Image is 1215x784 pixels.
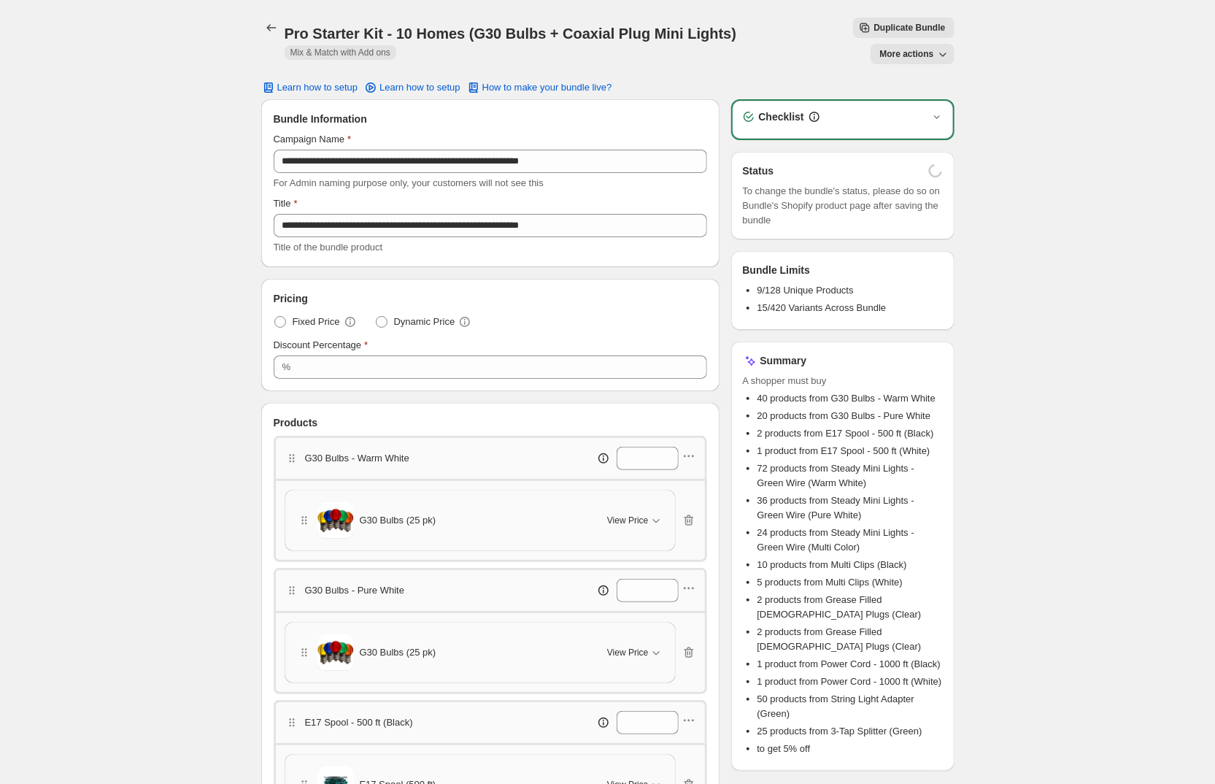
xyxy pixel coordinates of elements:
[757,742,943,756] li: to get 5% off
[607,647,648,658] span: View Price
[757,558,943,572] li: 10 products from Multi Clips (Black)
[305,715,413,730] p: E17 Spool - 500 ft (Black)
[757,593,943,622] li: 2 products from Grease Filled [DEMOGRAPHIC_DATA] Plugs (Clear)
[757,285,854,296] span: 9/128 Unique Products
[274,112,367,126] span: Bundle Information
[757,409,943,423] li: 20 products from G30 Bulbs - Pure White
[482,82,612,93] span: How to make your bundle live?
[757,692,943,721] li: 50 products from String Light Adapter (Green)
[274,196,298,211] label: Title
[757,625,943,654] li: 2 products from Grease Filled [DEMOGRAPHIC_DATA] Plugs (Clear)
[757,526,943,555] li: 24 products from Steady Mini Lights - Green Wire (Multi Color)
[317,502,354,539] img: G30 Bulbs (25 pk)
[290,47,390,58] span: Mix & Match with Add ons
[317,634,354,671] img: G30 Bulbs (25 pk)
[379,82,460,93] span: Learn how to setup
[274,132,352,147] label: Campaign Name
[261,18,282,38] button: Back
[743,164,774,178] h3: Status
[743,263,811,277] h3: Bundle Limits
[293,315,340,329] span: Fixed Price
[759,109,804,124] h3: Checklist
[458,77,621,98] button: How to make your bundle live?
[305,583,405,598] p: G30 Bulbs - Pure White
[757,724,943,739] li: 25 products from 3-Tap Splitter (Green)
[743,184,943,228] span: To change the bundle's status, please do so on Bundle's Shopify product page after saving the bundle
[757,493,943,523] li: 36 products from Steady Mini Lights - Green Wire (Pure White)
[607,515,648,526] span: View Price
[879,48,933,60] span: More actions
[757,575,943,590] li: 5 products from Multi Clips (White)
[757,444,943,458] li: 1 product from E17 Spool - 500 ft (White)
[285,25,737,42] h1: Pro Starter Kit - 10 Homes (G30 Bulbs + Coaxial Plug Mini Lights)
[871,44,954,64] button: More actions
[757,391,943,406] li: 40 products from G30 Bulbs - Warm White
[598,641,671,664] button: View Price
[757,426,943,441] li: 2 products from E17 Spool - 500 ft (Black)
[853,18,954,38] button: Duplicate Bundle
[282,360,291,374] div: %
[274,242,383,253] span: Title of the bundle product
[873,22,945,34] span: Duplicate Bundle
[757,461,943,491] li: 72 products from Steady Mini Lights - Green Wire (Warm White)
[355,77,469,98] a: Learn how to setup
[757,657,943,672] li: 1 product from Power Cord - 1000 ft (Black)
[360,645,436,660] span: G30 Bulbs (25 pk)
[274,291,308,306] span: Pricing
[757,302,887,313] span: 15/420 Variants Across Bundle
[252,77,367,98] button: Learn how to setup
[277,82,358,93] span: Learn how to setup
[274,338,369,353] label: Discount Percentage
[360,513,436,528] span: G30 Bulbs (25 pk)
[274,415,318,430] span: Products
[760,353,807,368] h3: Summary
[757,675,943,689] li: 1 product from Power Cord - 1000 ft (White)
[305,451,409,466] p: G30 Bulbs - Warm White
[394,315,455,329] span: Dynamic Price
[743,374,943,388] span: A shopper must buy
[274,177,544,188] span: For Admin naming purpose only, your customers will not see this
[598,509,671,532] button: View Price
